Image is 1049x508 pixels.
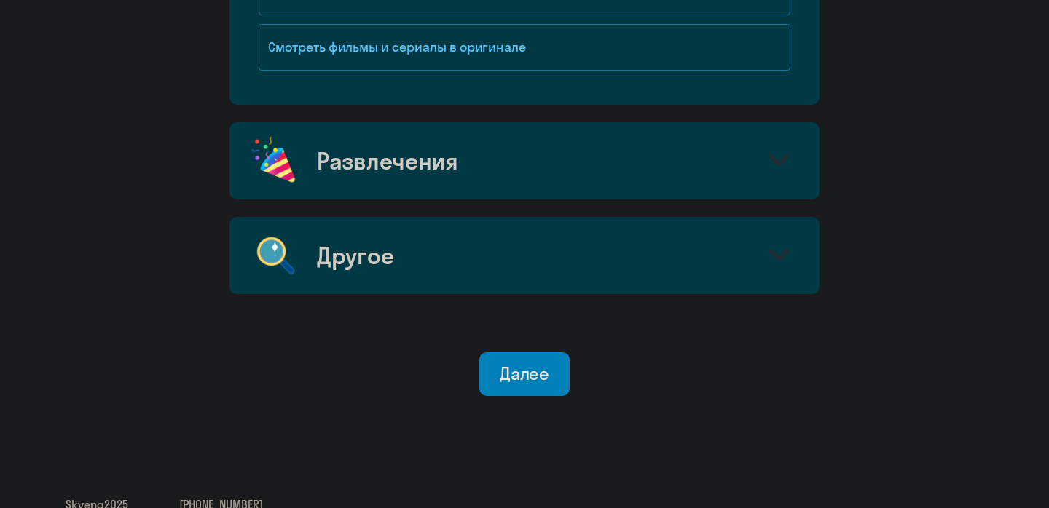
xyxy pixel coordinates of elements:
div: Развлечения [317,146,458,175]
div: Далее [500,362,550,385]
div: Смотреть фильмы и сериалы в оригинале [259,24,790,71]
img: celebration.png [249,134,300,188]
img: magnifier.png [249,229,302,282]
button: Далее [479,352,570,396]
div: Другое [317,241,393,270]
